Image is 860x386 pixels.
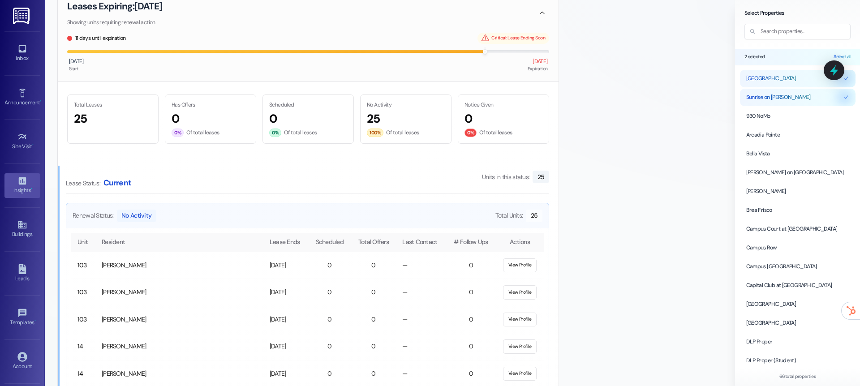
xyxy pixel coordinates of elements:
span: [DATE] [69,58,84,66]
td: [PERSON_NAME] [95,306,263,333]
th: Unit [71,233,96,252]
td: 0 [351,306,396,333]
td: [PERSON_NAME] [95,252,263,279]
h3: 0 [269,112,347,126]
td: — [396,252,446,279]
button: Sunrise on [PERSON_NAME] [740,89,856,106]
span: Campus Court at [GEOGRAPHIC_DATA] [746,225,838,233]
button: View Profile [503,313,537,327]
button: View Profile [503,285,537,300]
span: • [32,142,34,148]
td: 0 [308,306,351,333]
div: 0% [269,129,281,137]
button: Arcadia Pointe [740,126,856,144]
p: 66 total properties [741,373,854,380]
td: 0 [351,279,396,306]
span: Of total leases [386,129,419,137]
span: Expiration [528,66,548,72]
td: 103 [71,252,96,279]
th: Lease Ends [263,233,309,252]
span: • [40,98,41,104]
th: Resident [95,233,263,252]
a: Inbox [4,41,40,65]
p: Scheduled [269,101,347,109]
td: 0 [446,252,495,279]
a: Buildings [4,217,40,241]
td: 0 [308,333,351,360]
td: 0 [446,333,495,360]
span: Bella Vista [746,150,770,158]
button: Collapse section [535,6,550,21]
h3: 0 [464,112,542,126]
td: 0 [308,252,351,279]
span: DLP Proper (Student) [746,357,796,365]
td: [PERSON_NAME] [95,279,263,306]
h3: 25 [367,112,445,126]
a: Insights • [4,173,40,197]
span: Lease Status: [66,179,100,188]
p: Notice Given [464,101,542,109]
span: Of total leases [284,129,317,137]
button: 930 NoMo [740,107,856,125]
span: Renewal Status: [73,211,114,220]
button: View Profile [503,339,537,354]
td: [DATE] [263,252,309,279]
button: Bella Vista [740,145,856,163]
button: Capital Club at [GEOGRAPHIC_DATA] [740,277,856,294]
span: Of total leases [479,129,512,137]
td: — [396,306,446,333]
span: • [31,186,32,192]
th: Last Contact [396,233,446,252]
p: Total Leases [74,101,152,109]
div: Critical: Lease Ending Soon [477,33,549,44]
button: DLP Proper [740,333,856,351]
td: [DATE] [263,333,309,360]
button: View Profile [503,258,537,273]
button: [GEOGRAPHIC_DATA] [740,296,856,313]
td: 103 [71,279,96,306]
td: 0 [446,306,495,333]
span: DLP Proper [746,338,773,346]
div: 100% [367,129,383,137]
th: Scheduled [308,233,351,252]
button: [GEOGRAPHIC_DATA] [740,70,856,87]
span: [GEOGRAPHIC_DATA] [746,319,796,327]
button: View Profile [503,367,537,381]
button: [PERSON_NAME] [740,183,856,200]
td: — [396,279,446,306]
span: 930 NoMo [746,112,770,120]
td: 0 [351,333,396,360]
div: 25 [533,171,549,183]
div: 25 [526,210,542,222]
h3: Select Properties [744,9,851,17]
span: Arcadia Pointe [746,131,780,139]
img: ResiDesk Logo [13,8,31,24]
span: Brea Frisco [746,206,772,214]
div: 0% [172,129,184,137]
span: Total Units: [495,211,523,220]
td: 14 [71,333,96,360]
span: Start [69,66,78,72]
button: DLP Proper (Student) [740,352,856,369]
a: Site Visit • [4,129,40,154]
p: Showing units requiring renewal action [67,19,162,27]
span: Capital Club at [GEOGRAPHIC_DATA] [746,282,832,290]
h3: 0 [172,112,249,126]
span: 11 days until expiration [75,34,126,43]
button: Campus [GEOGRAPHIC_DATA] [740,258,856,275]
td: [DATE] [263,306,309,333]
td: — [396,333,446,360]
span: [PERSON_NAME] [746,188,786,196]
button: Select all [834,54,851,60]
td: 103 [71,306,96,333]
a: Templates • [4,305,40,330]
td: 0 [446,279,495,306]
td: [DATE] [263,279,309,306]
h4: Current [103,177,131,189]
button: [GEOGRAPHIC_DATA] [740,314,856,332]
span: Campus [GEOGRAPHIC_DATA] [746,263,817,271]
button: Brea Frisco [740,202,856,219]
span: Units in this status: [482,172,529,182]
td: 0 [308,279,351,306]
th: Total Offers [351,233,396,252]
